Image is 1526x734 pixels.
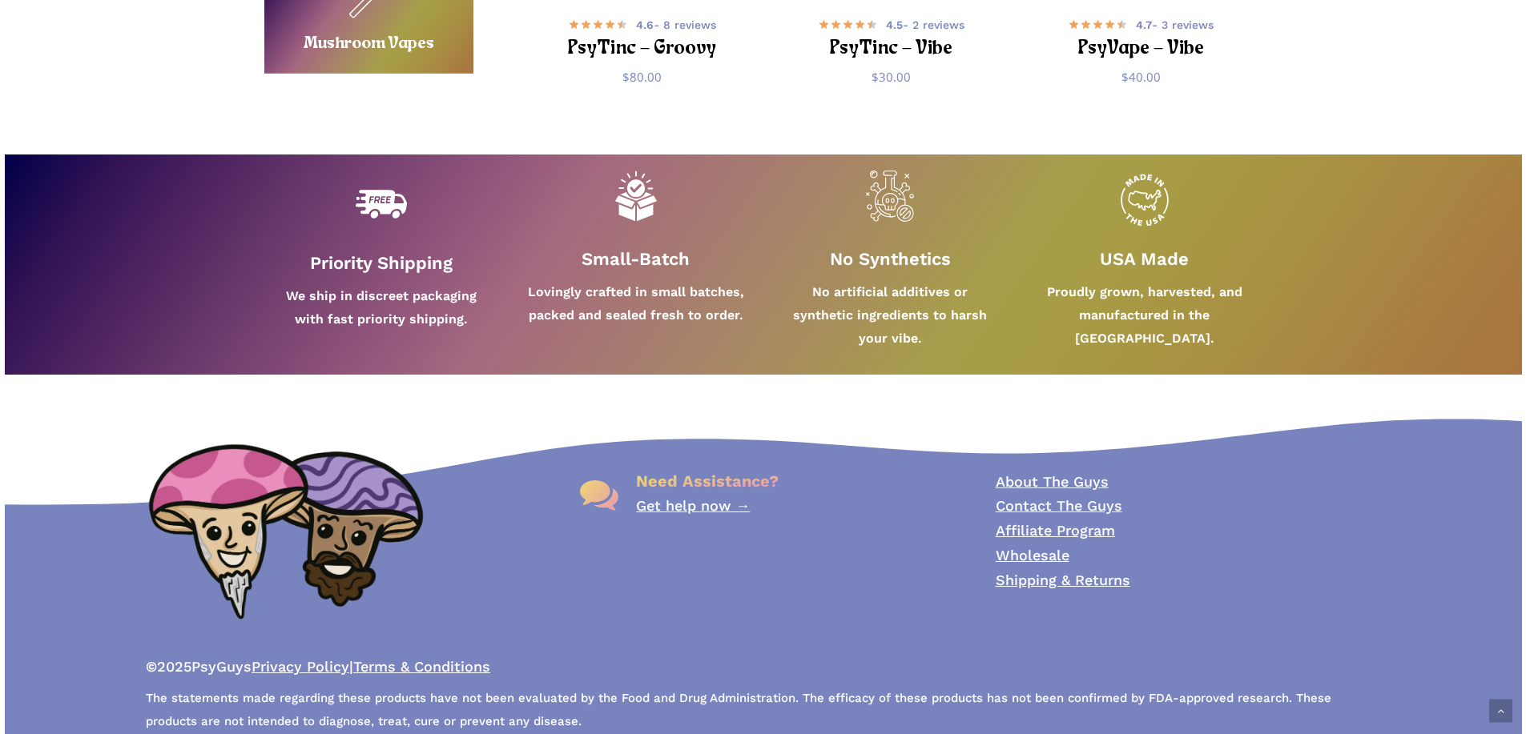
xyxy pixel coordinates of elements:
b: 4.6 [636,18,654,31]
b: 4.5 [886,18,903,31]
bdi: 40.00 [1121,69,1161,85]
span: $ [622,69,630,85]
a: 4.5- 2 reviews PsyTinc – Vibe [795,14,989,57]
a: 4.7- 3 reviews PsyVape – Vibe [1044,14,1238,57]
span: 2025 [157,658,191,675]
span: Need Assistance? [636,471,779,491]
a: Affiliate Program [996,522,1115,539]
a: Terms & Conditions [353,658,490,675]
strong: USA Made [1100,249,1189,269]
a: Contact The Guys [996,497,1122,514]
a: About The Guys [996,473,1109,490]
span: $ [1121,69,1129,85]
span: - 8 reviews [636,17,716,33]
strong: Small-Batch [582,249,690,269]
a: Wholesale [996,547,1069,564]
span: - 3 reviews [1136,17,1214,33]
h2: PsyVape – Vibe [1044,34,1238,64]
h2: PsyTinc – Vibe [795,34,989,64]
bdi: 80.00 [622,69,662,85]
span: - 2 reviews [886,17,964,33]
bdi: 30.00 [872,69,911,85]
a: Shipping & Returns [996,572,1130,588]
b: © [146,658,157,675]
strong: Proudly grown, harvested, and manufactured in the [GEOGRAPHIC_DATA]. [1047,284,1242,346]
strong: No Synthetics [830,249,951,269]
h2: PsyTinc – Groovy [545,34,739,64]
a: Back to top [1489,700,1512,723]
span: $ [872,69,879,85]
strong: Lovingly crafted in small batches, packed and sealed fresh to order. [528,284,744,323]
strong: Priority Shipping [310,253,453,273]
a: Privacy Policy [252,658,349,675]
a: Get help now → [636,497,750,514]
span: PsyGuys | [146,658,490,679]
span: The statements made regarding these products have not been evaluated by the Food and Drug Adminis... [146,691,1331,732]
strong: No artificial additives or synthetic ingredients to harsh your vibe. [793,284,987,346]
img: PsyGuys Heads Logo [146,426,426,636]
strong: We ship in discreet packaging with fast priority shipping. [286,288,477,327]
a: 4.6- 8 reviews PsyTinc – Groovy [545,14,739,57]
b: 4.7 [1136,18,1152,31]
